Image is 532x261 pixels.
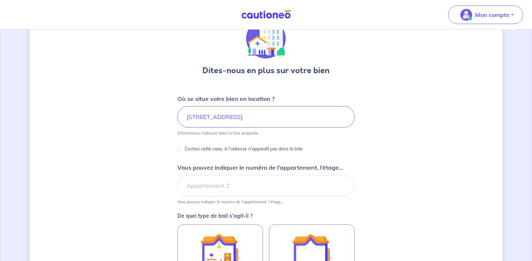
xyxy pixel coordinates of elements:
[238,10,294,19] img: Cautioneo
[177,175,355,196] input: Appartement 2
[246,19,286,59] img: illu_houses.svg
[177,213,355,218] p: De quel type de bail s’agit-il ?
[202,65,330,77] h3: Dites-nous en plus sur votre bien
[177,199,283,204] p: Vous pouvez indiquer le numéro de l’appartement, l’étage...
[475,10,509,19] p: Mon compte
[460,9,472,21] img: illu_account_valid_menu.svg
[185,145,303,153] p: Cochez cette case, si l'adresse n'apparaît pas dans la liste
[177,94,274,103] p: Où se situe votre bien en location ?
[177,163,343,172] p: Vous pouvez indiquer le numéro de l’appartement, l’étage...
[177,130,258,136] p: Sélectionnez l'adresse dans la liste proposée
[177,106,355,128] input: 2 rue de paris, 59000 lille
[448,6,523,24] button: illu_account_valid_menu.svgMon compte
